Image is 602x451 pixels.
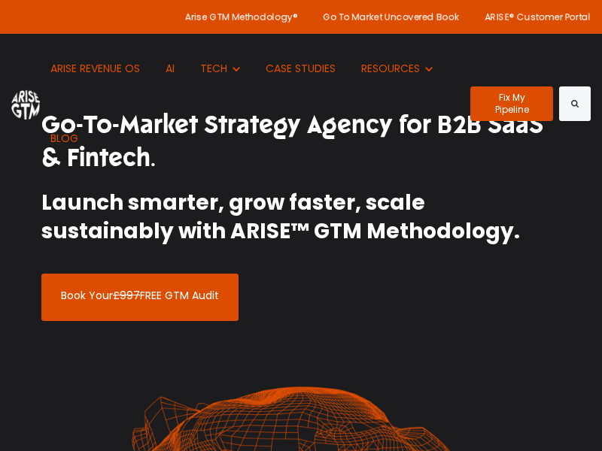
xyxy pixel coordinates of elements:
[40,104,90,174] a: BLOG
[470,86,554,121] a: Fix My Pipeline
[200,61,201,62] span: Show submenu for TECH
[41,189,561,246] h2: Launch smarter, grow faster, scale sustainably with ARISE™ GTM Methodology.
[350,34,444,104] button: Show submenu for RESOURCES RESOURCES
[40,34,152,104] a: ARISE REVENUE OS
[200,61,227,76] span: TECH
[361,61,362,62] span: Show submenu for RESOURCES
[189,34,251,104] button: Show submenu for TECH TECH
[154,34,186,104] a: AI
[41,274,239,320] a: Book Your£997FREE GTM Audit
[11,88,40,119] img: ARISE GTM logo (1) white
[559,86,591,121] button: Search
[113,288,140,303] s: £997
[61,274,219,303] p: Book Your FREE GTM Audit
[40,34,459,174] nav: Desktop navigation
[254,34,347,104] a: CASE STUDIES
[361,61,420,76] span: RESOURCES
